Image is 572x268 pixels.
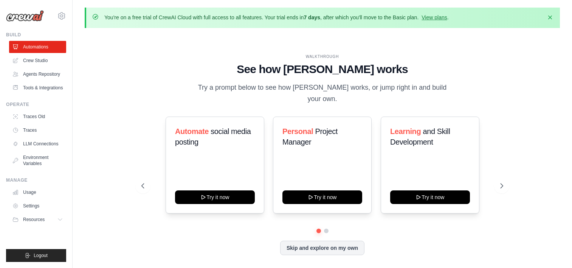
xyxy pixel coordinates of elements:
[195,82,450,104] p: Try a prompt below to see how [PERSON_NAME] works, or jump right in and build your own.
[390,127,450,146] span: and Skill Development
[6,10,44,22] img: Logo
[304,14,320,20] strong: 7 days
[390,190,470,204] button: Try it now
[175,127,209,136] span: Automate
[6,177,66,183] div: Manage
[175,190,255,204] button: Try it now
[23,217,45,223] span: Resources
[9,186,66,198] a: Usage
[175,127,251,146] span: social media posting
[6,101,66,108] div: Operate
[9,124,66,136] a: Traces
[9,151,66,170] a: Environment Variables
[9,82,66,94] a: Tools & Integrations
[9,41,66,53] a: Automations
[282,190,362,204] button: Try it now
[141,54,504,59] div: WALKTHROUGH
[104,14,449,21] p: You're on a free trial of CrewAI Cloud with full access to all features. Your trial ends in , aft...
[282,127,338,146] span: Project Manager
[280,241,364,255] button: Skip and explore on my own
[9,111,66,123] a: Traces Old
[9,68,66,80] a: Agents Repository
[282,127,313,136] span: Personal
[422,14,447,20] a: View plans
[9,213,66,226] button: Resources
[9,200,66,212] a: Settings
[141,62,504,76] h1: See how [PERSON_NAME] works
[9,138,66,150] a: LLM Connections
[9,55,66,67] a: Crew Studio
[390,127,421,136] span: Learning
[6,32,66,38] div: Build
[34,252,48,259] span: Logout
[6,249,66,262] button: Logout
